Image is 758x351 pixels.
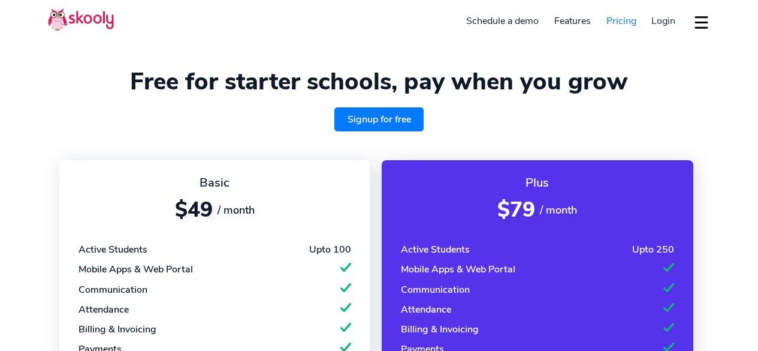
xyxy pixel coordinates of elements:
[606,14,636,28] span: Pricing
[309,243,351,256] div: Upto 100
[693,8,710,36] button: dropdown menu
[78,303,129,316] div: Attendance
[78,323,156,336] div: Billing & Invoicing
[48,8,114,31] img: Skooly
[497,196,535,224] span: $79
[644,11,683,31] a: Login
[78,283,147,296] div: Communication
[401,243,470,256] div: Active Students
[632,243,674,256] div: Upto 250
[175,196,213,224] span: $49
[540,203,577,217] span: / month
[651,14,675,28] span: Login
[459,11,547,31] a: Schedule a demo
[599,11,644,31] a: Pricing
[48,67,710,96] h1: Free for starter schools, pay when you grow
[218,203,255,217] span: / month
[78,263,193,276] div: Mobile Apps & Web Portal
[334,107,424,131] a: Signup for free
[78,175,351,191] div: Basic
[546,11,599,31] a: Features
[78,243,147,256] div: Active Students
[401,175,674,191] div: Plus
